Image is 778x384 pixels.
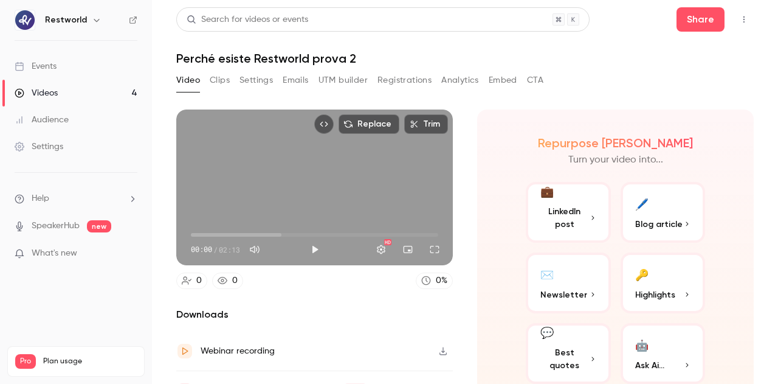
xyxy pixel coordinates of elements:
button: Play [303,237,327,262]
button: 💼LinkedIn post [526,182,611,243]
button: Settings [239,71,273,90]
button: 💬Best quotes [526,323,611,384]
span: 00:00 [191,244,212,255]
div: 🔑 [635,265,649,284]
div: Settings [15,141,63,153]
button: Emails [283,71,308,90]
button: Analytics [441,71,479,90]
button: 🤖Ask Ai... [621,323,706,384]
a: 0 [212,273,243,289]
button: Trim [404,114,448,134]
button: Replace [339,114,399,134]
button: Turn on miniplayer [396,237,420,262]
div: 🖊️ [635,194,649,213]
div: 00:00 [191,244,240,255]
a: 0 [176,273,207,289]
span: Best quotes [540,346,589,372]
button: Embed [489,71,517,90]
h2: Repurpose [PERSON_NAME] [538,136,693,150]
span: Highlights [635,288,675,301]
button: 🖊️Blog article [621,182,706,243]
li: help-dropdown-opener [15,192,137,205]
img: Restworld [15,10,35,30]
div: 💬 [540,325,554,341]
button: Full screen [422,237,447,262]
span: Plan usage [43,357,137,366]
span: 02:13 [219,244,240,255]
button: Top Bar Actions [734,10,754,29]
span: Blog article [635,218,683,231]
button: UTM builder [318,71,368,90]
button: Registrations [377,71,432,90]
div: 🤖 [635,335,649,354]
button: 🔑Highlights [621,253,706,313]
a: SpeakerHub [32,220,80,232]
div: Audience [15,114,69,126]
span: Ask Ai... [635,359,664,372]
span: / [213,244,218,255]
button: Share [676,7,725,32]
div: HD [384,239,391,245]
div: 💼 [540,184,554,200]
button: ✉️Newsletter [526,253,611,313]
div: 0 [196,274,202,287]
h6: Restworld [45,14,87,26]
a: 0% [416,273,453,289]
div: Events [15,60,57,72]
button: Mute [243,237,267,262]
button: Video [176,71,200,90]
span: What's new [32,247,77,260]
div: Webinar recording [201,344,275,358]
iframe: Noticeable Trigger [123,248,137,259]
div: Search for videos or events [187,13,308,26]
h1: Perché esiste Restworld prova 2 [176,51,754,66]
div: 0 [232,274,238,287]
p: Turn your video into... [568,153,663,167]
button: CTA [527,71,543,90]
div: ✉️ [540,265,554,284]
span: new [87,220,111,232]
span: Newsletter [540,288,587,301]
button: Embed video [314,114,334,134]
span: Pro [15,354,36,369]
span: Help [32,192,49,205]
div: Videos [15,87,58,99]
div: 0 % [436,274,447,287]
h2: Downloads [176,307,453,322]
button: Clips [210,71,230,90]
button: Settings [369,237,393,262]
span: LinkedIn post [540,205,589,231]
